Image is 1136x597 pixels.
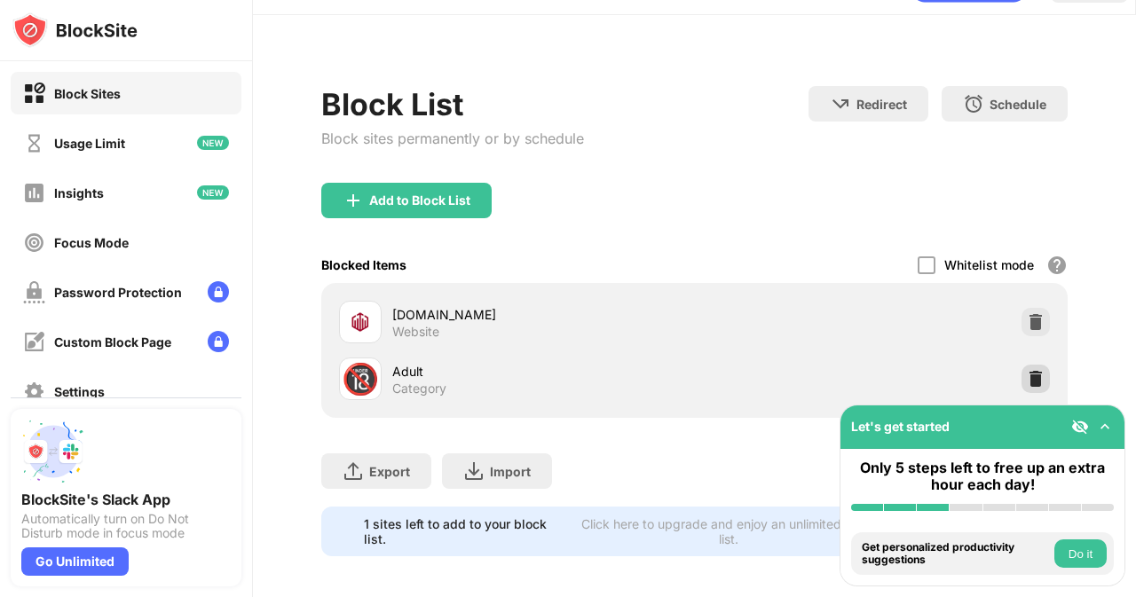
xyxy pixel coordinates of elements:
div: Insights [54,185,104,200]
div: Block Sites [54,86,121,101]
div: Redirect [856,97,907,112]
div: Go Unlimited [21,547,129,576]
div: Add to Block List [369,193,470,208]
button: Do it [1054,539,1107,568]
div: Adult [392,362,695,381]
div: Focus Mode [54,235,129,250]
img: block-on.svg [23,82,45,105]
img: new-icon.svg [197,136,229,150]
div: Schedule [990,97,1046,112]
div: Website [392,324,439,340]
img: new-icon.svg [197,185,229,200]
div: Custom Block Page [54,334,171,350]
div: Category [392,381,446,397]
div: Automatically turn on Do Not Disturb mode in focus mode [21,512,231,540]
img: insights-off.svg [23,182,45,204]
div: Let's get started [851,419,950,434]
img: focus-off.svg [23,232,45,254]
img: push-slack.svg [21,420,85,483]
img: time-usage-off.svg [23,132,45,154]
div: Export [369,464,410,479]
img: eye-not-visible.svg [1071,418,1089,436]
div: [DOMAIN_NAME] [392,305,695,324]
div: Import [490,464,531,479]
div: Only 5 steps left to free up an extra hour each day! [851,460,1114,493]
div: Block sites permanently or by schedule [321,130,584,147]
div: BlockSite's Slack App [21,491,231,508]
div: Password Protection [54,285,182,300]
img: customize-block-page-off.svg [23,331,45,353]
div: Get personalized productivity suggestions [862,541,1050,567]
img: password-protection-off.svg [23,281,45,303]
div: Click here to upgrade and enjoy an unlimited block list. [575,516,882,546]
img: omni-setup-toggle.svg [1096,418,1114,436]
img: lock-menu.svg [208,281,229,302]
img: settings-off.svg [23,381,45,403]
div: Whitelist mode [944,257,1034,272]
div: Settings [54,384,105,399]
img: logo-blocksite.svg [12,12,138,48]
div: Usage Limit [54,136,125,151]
div: Block List [321,86,584,122]
img: favicons [350,311,371,333]
img: lock-menu.svg [208,331,229,352]
div: 1 sites left to add to your block list. [364,516,564,546]
div: 🔞 [342,361,379,397]
div: Blocked Items [321,257,406,272]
